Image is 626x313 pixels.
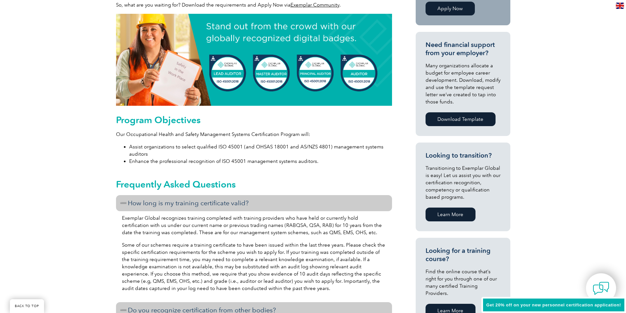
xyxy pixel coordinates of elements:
[426,208,475,221] a: Learn More
[426,268,500,297] p: Find the online course that’s right for you through one of our many certified Training Providers.
[116,195,392,211] h3: How long is my training certificate valid?
[426,41,500,57] h3: Need financial support from your employer?
[116,115,392,125] h2: Program Objectives
[616,3,624,9] img: en
[426,151,500,160] h3: Looking to transition?
[116,131,392,138] p: Our Occupational Health and Safety Management Systems Certification Program will:
[116,1,392,9] p: So, what are you waiting for? Download the requirements and Apply Now via .
[122,214,386,236] p: Exemplar Global recognizes training completed with training providers who have held or currently ...
[116,179,392,190] h2: Frequently Asked Questions
[129,143,392,158] li: Assist organizations to select qualified ISO 45001 (and OHSAS 18001 and AS/NZS 4801) management s...
[486,302,621,307] span: Get 20% off on your new personnel certification application!
[426,2,475,15] a: Apply Now
[426,247,500,263] h3: Looking for a training course?
[426,62,500,105] p: Many organizations allocate a budget for employee career development. Download, modify and use th...
[426,165,500,201] p: Transitioning to Exemplar Global is easy! Let us assist you with our certification recognition, c...
[426,112,496,126] a: Download Template
[116,14,392,106] img: digital badge
[290,2,339,8] a: Exemplar Community
[10,299,44,313] a: BACK TO TOP
[122,241,386,292] p: Some of our schemes require a training certificate to have been issued within the last three year...
[593,280,609,297] img: contact-chat.png
[129,158,392,165] li: Enhance the professional recognition of ISO 45001 management systems auditors.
